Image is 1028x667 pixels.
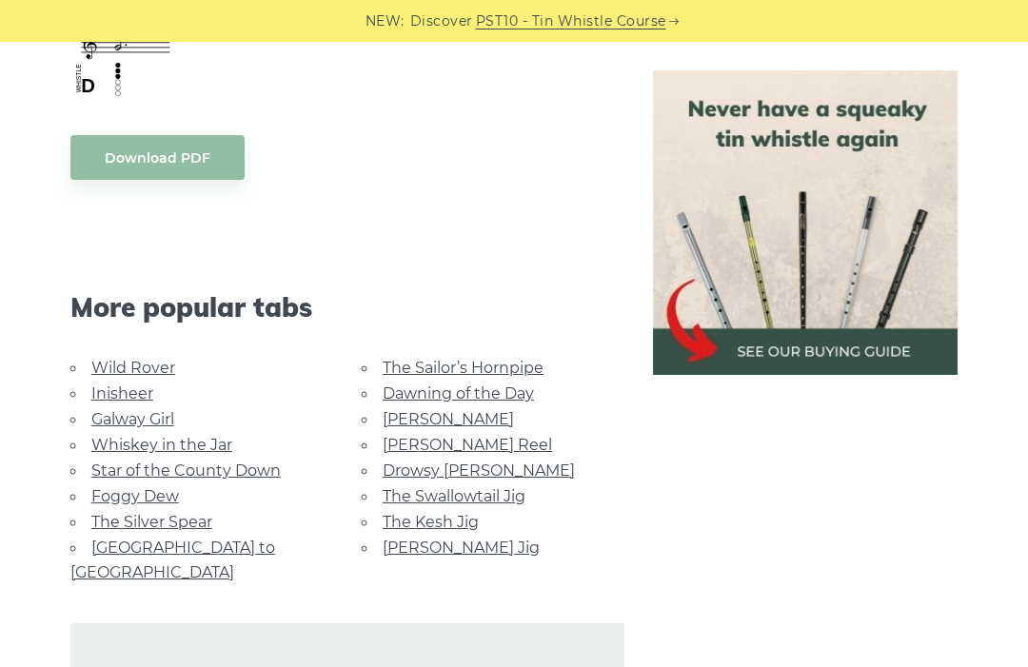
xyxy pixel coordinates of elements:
a: Inisheer [91,384,153,402]
a: Drowsy [PERSON_NAME] [383,461,575,480]
a: The Kesh Jig [383,513,479,531]
span: Discover [410,10,473,32]
img: tin whistle buying guide [653,70,958,375]
a: PST10 - Tin Whistle Course [476,10,666,32]
a: Dawning of the Day [383,384,534,402]
a: The Sailor’s Hornpipe [383,359,544,377]
a: Foggy Dew [91,487,179,505]
a: The Swallowtail Jig [383,487,525,505]
a: [PERSON_NAME] [383,410,514,428]
a: [PERSON_NAME] Reel [383,436,552,454]
a: Star of the County Down [91,461,281,480]
a: [PERSON_NAME] Jig [383,539,540,557]
span: More popular tabs [70,291,625,324]
a: [GEOGRAPHIC_DATA] to [GEOGRAPHIC_DATA] [70,539,275,581]
a: The Silver Spear [91,513,212,531]
a: Whiskey in the Jar [91,436,232,454]
a: Wild Rover [91,359,175,377]
a: Galway Girl [91,410,174,428]
a: Download PDF [70,135,245,180]
span: NEW: [366,10,405,32]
